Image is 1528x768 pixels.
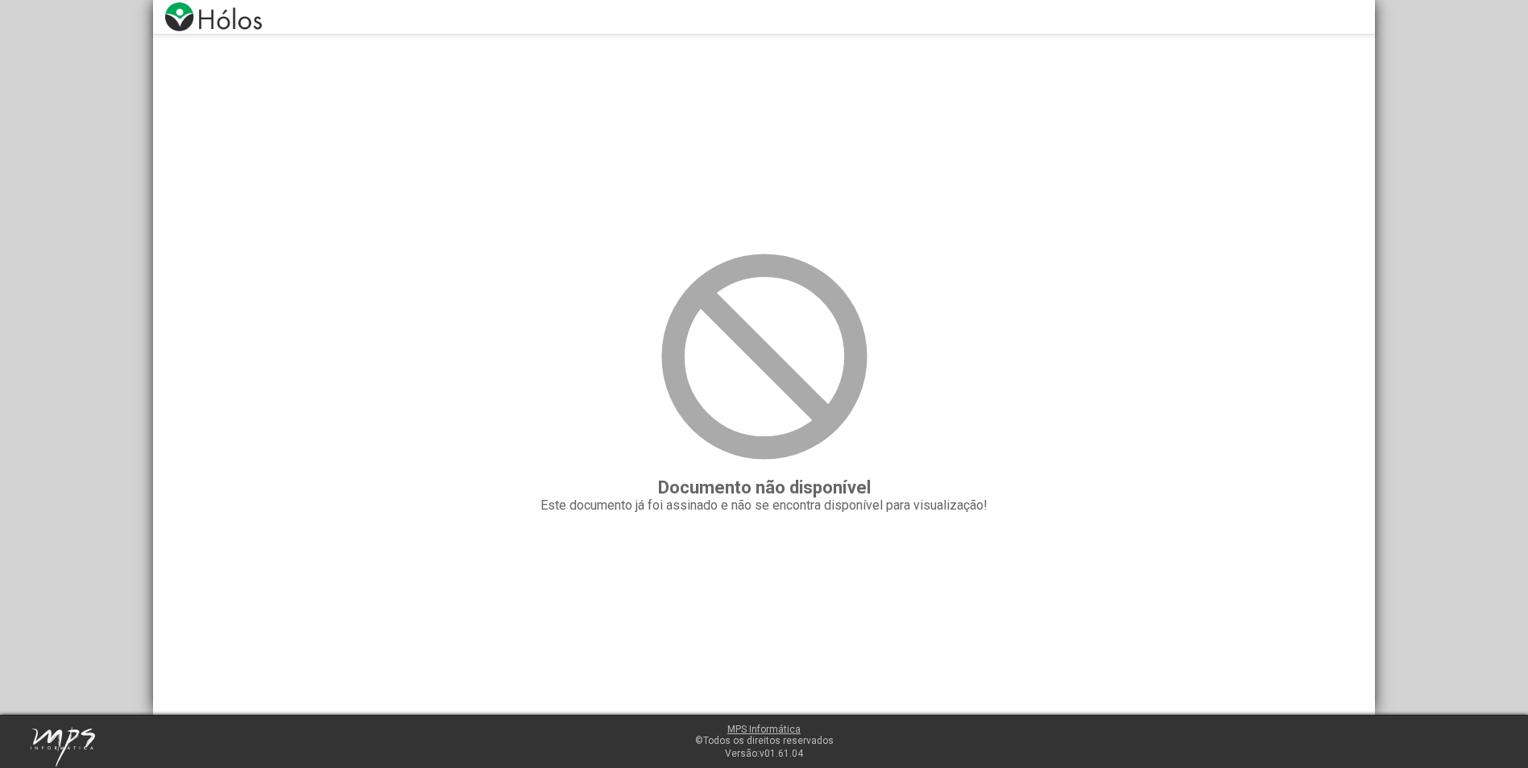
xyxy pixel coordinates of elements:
span: Este documento já foi assinado e não se encontra disponível para visualização! [540,498,988,513]
a: MPS Informática [727,724,801,735]
span: Documento não disponível [658,477,871,498]
span: ©Todos os direitos reservados [695,735,834,746]
img: logo-holos.png [165,2,262,31]
img: mps-image-cropped.png [31,727,95,767]
img: i-block.svg [644,236,885,477]
span: Versão:v01.61.04 [725,748,803,759]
